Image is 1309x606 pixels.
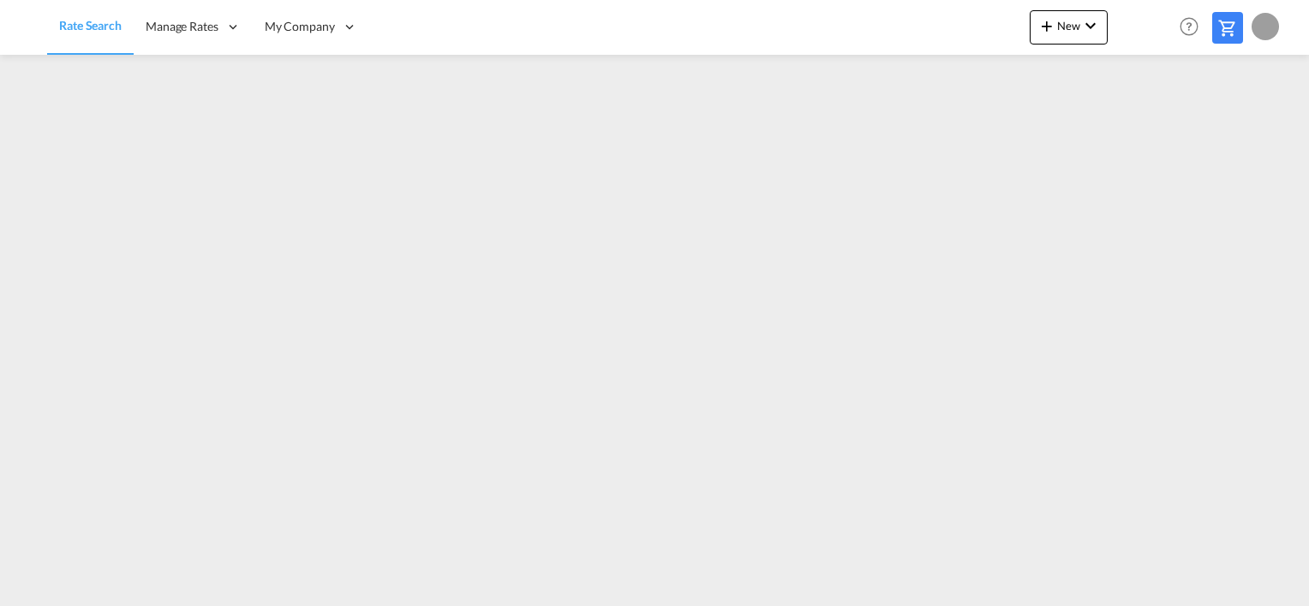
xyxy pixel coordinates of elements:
md-icon: icon-plus 400-fg [1037,15,1057,36]
md-icon: icon-chevron-down [1080,15,1101,36]
span: Manage Rates [146,18,218,35]
button: icon-plus 400-fgNewicon-chevron-down [1030,10,1108,45]
span: Rate Search [59,18,122,33]
span: New [1037,19,1101,33]
span: My Company [265,18,335,35]
span: Help [1175,12,1204,41]
div: Help [1175,12,1212,43]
